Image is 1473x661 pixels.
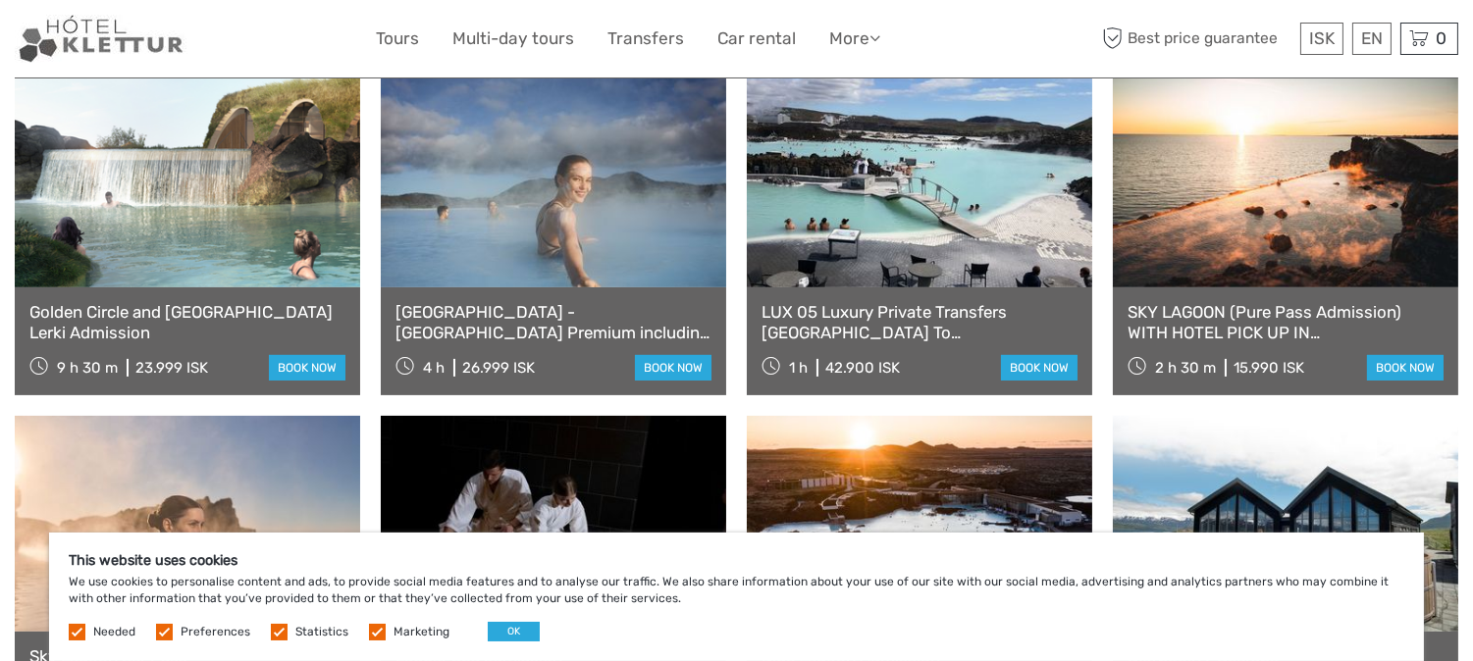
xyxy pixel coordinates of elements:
[269,355,345,381] a: book now
[488,622,540,641] button: OK
[1097,23,1295,55] span: Best price guarantee
[69,552,1404,569] h5: This website uses cookies
[135,359,208,377] div: 23.999 ISK
[181,624,250,640] label: Preferences
[452,25,574,53] a: Multi-day tours
[607,25,684,53] a: Transfers
[635,355,711,381] a: book now
[226,30,249,54] button: Open LiveChat chat widget
[1001,355,1078,381] a: book now
[1352,23,1392,55] div: EN
[295,624,348,640] label: Statistics
[49,533,1424,661] div: We use cookies to personalise content and ads, to provide social media features and to analyse ou...
[395,302,711,342] a: [GEOGRAPHIC_DATA] - [GEOGRAPHIC_DATA] Premium including admission
[789,359,808,377] span: 1 h
[1234,359,1304,377] div: 15.990 ISK
[27,34,222,50] p: We're away right now. Please check back later!
[829,25,880,53] a: More
[462,359,535,377] div: 26.999 ISK
[1367,355,1444,381] a: book now
[15,15,188,63] img: Our services
[376,25,419,53] a: Tours
[1155,359,1216,377] span: 2 h 30 m
[825,359,900,377] div: 42.900 ISK
[29,302,345,342] a: Golden Circle and [GEOGRAPHIC_DATA] Lerki Admission
[717,25,796,53] a: Car rental
[1128,302,1444,342] a: SKY LAGOON (Pure Pass Admission) WITH HOTEL PICK UP IN [GEOGRAPHIC_DATA]
[1433,28,1449,48] span: 0
[762,302,1078,342] a: LUX 05 Luxury Private Transfers [GEOGRAPHIC_DATA] To [GEOGRAPHIC_DATA]
[1309,28,1335,48] span: ISK
[93,624,135,640] label: Needed
[423,359,445,377] span: 4 h
[57,359,118,377] span: 9 h 30 m
[394,624,449,640] label: Marketing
